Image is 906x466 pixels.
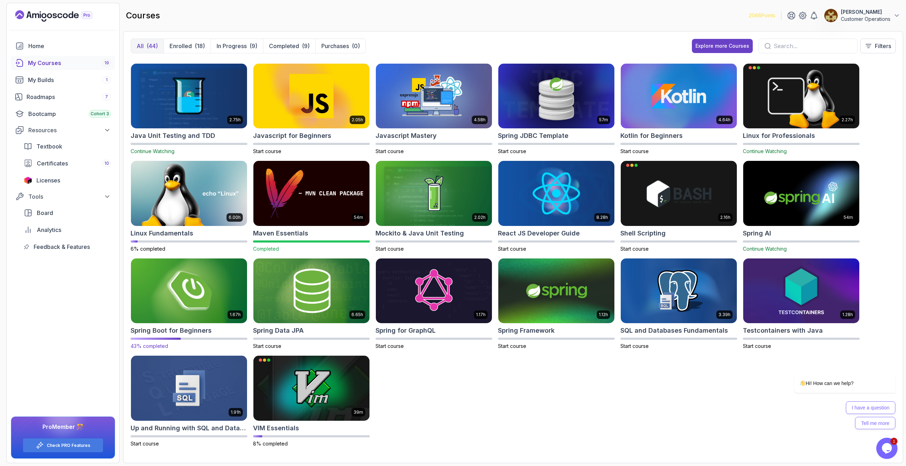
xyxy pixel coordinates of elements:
[302,42,310,50] div: (9)
[28,42,111,50] div: Home
[375,228,464,238] h2: Mockito & Java Unit Testing
[695,42,749,49] div: Explore more Courses
[37,226,61,234] span: Analytics
[126,10,160,21] h2: courses
[217,42,247,50] p: In Progress
[269,42,299,50] p: Completed
[19,206,115,220] a: board
[498,64,614,129] img: Spring JDBC Template card
[34,243,90,251] span: Feedback & Features
[47,443,90,448] a: Check PRO Features
[253,148,281,154] span: Start course
[743,64,859,129] img: Linux for Professionals card
[128,257,250,325] img: Spring Boot for Beginners card
[621,258,737,324] img: SQL and Databases Fundamentals card
[36,142,62,151] span: Textbook
[131,326,212,336] h2: Spring Boot for Beginners
[253,441,288,447] span: 8% completed
[131,39,164,53] button: All(44)
[844,215,853,220] p: 54m
[24,177,32,184] img: jetbrains icon
[749,12,775,19] p: 2066 Points
[28,59,111,67] div: My Courses
[11,107,115,121] a: bootcamp
[19,173,115,187] a: licenses
[498,131,568,141] h2: Spring JDBC Template
[11,124,115,136] button: Resources
[105,94,108,100] span: 7
[718,312,730,318] p: 3.39h
[692,39,753,53] button: Explore more Courses
[354,215,363,220] p: 54m
[263,39,315,53] button: Completed(9)
[131,441,159,447] span: Start course
[37,159,68,168] span: Certificates
[131,423,247,433] h2: Up and Running with SQL and Databases
[11,56,115,70] a: courses
[620,246,649,252] span: Start course
[375,131,437,141] h2: Javascript Mastery
[498,161,614,226] img: React JS Developer Guide card
[743,63,860,155] a: Linux for Professionals card2.27hLinux for ProfessionalsContinue Watching
[250,42,257,50] div: (9)
[860,39,896,53] button: Filters
[841,16,890,23] p: Customer Operations
[229,117,241,123] p: 2.75h
[620,148,649,154] span: Start course
[375,343,404,349] span: Start course
[376,258,492,324] img: Spring for GraphQL card
[131,161,247,226] img: Linux Fundamentals card
[321,42,349,50] p: Purchases
[315,39,366,53] button: Purchases(0)
[621,161,737,226] img: Shell Scripting card
[875,42,891,50] p: Filters
[720,215,730,220] p: 2.16h
[211,39,263,53] button: In Progress(9)
[375,326,436,336] h2: Spring for GraphQL
[37,209,53,217] span: Board
[253,228,308,238] h2: Maven Essentials
[743,131,815,141] h2: Linux for Professionals
[474,117,486,123] p: 4.58h
[19,156,115,170] a: certificates
[743,161,860,252] a: Spring AI card54mSpring AIContinue Watching
[131,228,193,238] h2: Linux Fundamentals
[772,310,899,434] iframe: chat widget
[599,312,608,318] p: 1.12h
[19,139,115,153] a: textbook
[19,223,115,237] a: analytics
[195,42,205,50] div: (18)
[137,42,144,50] p: All
[375,246,404,252] span: Start course
[230,312,241,318] p: 1.67h
[11,39,115,53] a: home
[131,63,247,155] a: Java Unit Testing and TDD card2.75hJava Unit Testing and TDDContinue Watching
[253,64,369,129] img: Javascript for Beginners card
[718,117,730,123] p: 4.64h
[147,42,158,50] div: (44)
[131,64,247,129] img: Java Unit Testing and TDD card
[131,258,247,350] a: Spring Boot for Beginners card1.67hSpring Boot for Beginners43% completed
[352,117,363,123] p: 2.05h
[354,409,363,415] p: 39m
[743,228,771,238] h2: Spring AI
[253,356,369,421] img: VIM Essentials card
[842,117,853,123] p: 2.27h
[620,343,649,349] span: Start course
[229,215,241,220] p: 6.00h
[876,438,899,459] iframe: chat widget
[620,131,683,141] h2: Kotlin for Beginners
[474,215,486,220] p: 2.02h
[231,409,241,415] p: 1.91h
[774,42,851,50] input: Search...
[253,161,369,226] img: Maven Essentials card
[476,312,486,318] p: 1.17h
[498,246,526,252] span: Start course
[376,161,492,226] img: Mockito & Java Unit Testing card
[620,326,728,336] h2: SQL and Databases Fundamentals
[351,312,363,318] p: 6.65h
[11,190,115,203] button: Tools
